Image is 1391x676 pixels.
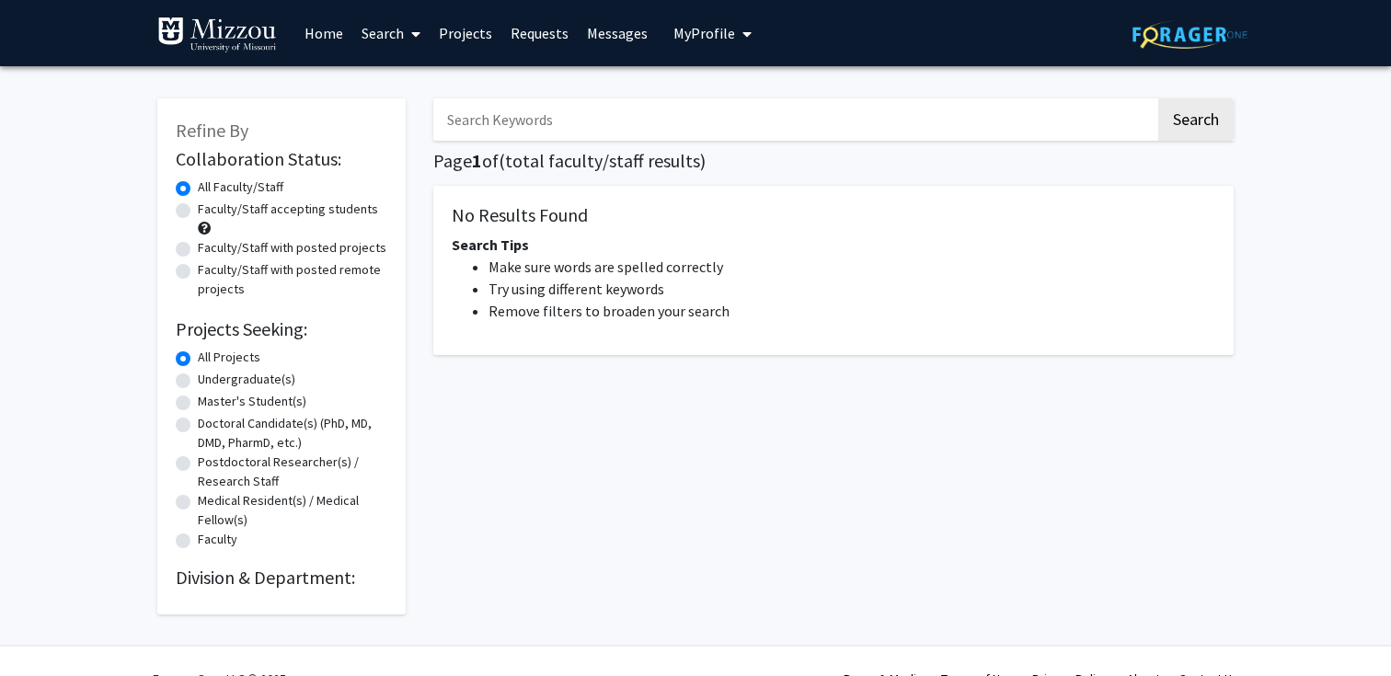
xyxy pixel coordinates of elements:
li: Remove filters to broaden your search [489,300,1215,322]
h5: No Results Found [452,204,1215,226]
label: All Faculty/Staff [198,178,283,197]
label: Doctoral Candidate(s) (PhD, MD, DMD, PharmD, etc.) [198,414,387,453]
span: 1 [472,149,482,172]
a: Messages [578,1,657,65]
a: Search [352,1,430,65]
label: Faculty [198,530,237,549]
label: Medical Resident(s) / Medical Fellow(s) [198,491,387,530]
img: ForagerOne Logo [1132,20,1247,49]
label: Undergraduate(s) [198,370,295,389]
a: Projects [430,1,501,65]
label: Master's Student(s) [198,392,306,411]
label: All Projects [198,348,260,367]
button: Search [1158,98,1234,141]
span: Search Tips [452,235,529,254]
span: Refine By [176,119,248,142]
label: Faculty/Staff with posted remote projects [198,260,387,299]
li: Make sure words are spelled correctly [489,256,1215,278]
h2: Collaboration Status: [176,148,387,170]
h2: Division & Department: [176,567,387,589]
li: Try using different keywords [489,278,1215,300]
h1: Page of ( total faculty/staff results) [433,150,1234,172]
label: Faculty/Staff with posted projects [198,238,386,258]
nav: Page navigation [433,373,1234,416]
label: Faculty/Staff accepting students [198,200,378,219]
img: University of Missouri Logo [157,17,277,53]
input: Search Keywords [433,98,1155,141]
h2: Projects Seeking: [176,318,387,340]
a: Requests [501,1,578,65]
span: My Profile [673,24,735,42]
a: Home [295,1,352,65]
label: Postdoctoral Researcher(s) / Research Staff [198,453,387,491]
